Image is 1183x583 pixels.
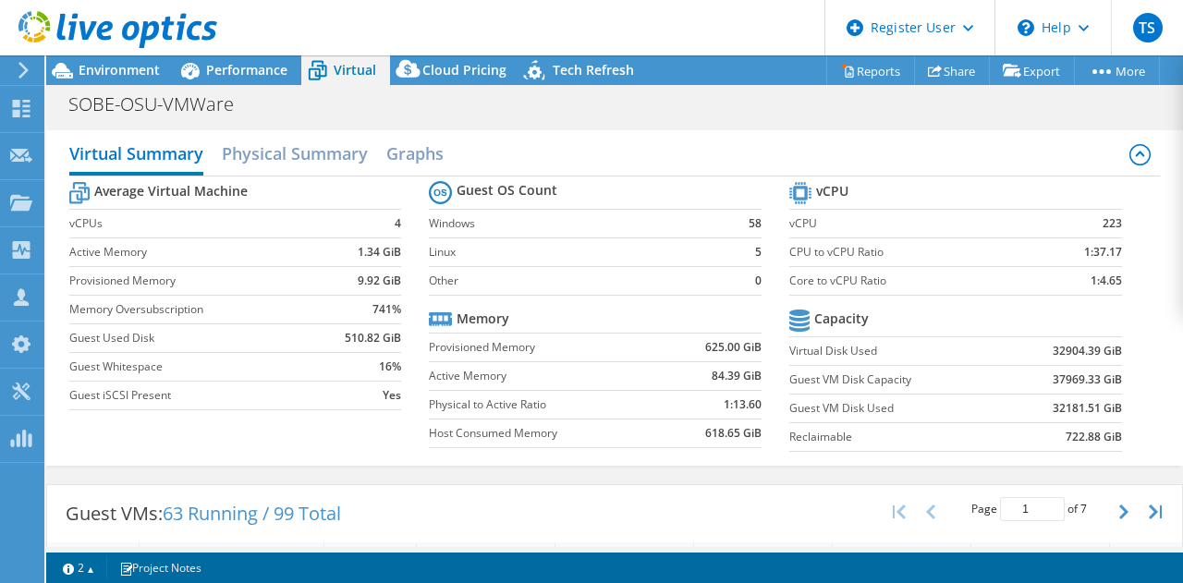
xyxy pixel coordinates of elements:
[724,395,762,414] b: 1:13.60
[429,338,665,357] label: Provisioned Memory
[222,135,368,172] h2: Physical Summary
[386,135,444,172] h2: Graphs
[1080,501,1087,516] span: 7
[69,329,322,347] label: Guest Used Disk
[457,310,509,328] b: Memory
[334,61,376,79] span: Virtual
[69,300,322,319] label: Memory Oversubscription
[705,424,762,443] b: 618.65 GiB
[1053,370,1122,389] b: 37969.33 GiB
[1000,497,1065,521] input: jump to page
[69,243,322,261] label: Active Memory
[358,243,401,261] b: 1.34 GiB
[1091,272,1122,290] b: 1:4.65
[395,214,401,233] b: 4
[1074,56,1160,85] a: More
[106,556,214,579] a: Project Notes
[914,56,990,85] a: Share
[69,358,322,376] label: Guest Whitespace
[429,214,731,233] label: Windows
[789,370,1006,389] label: Guest VM Disk Capacity
[789,399,1006,418] label: Guest VM Disk Used
[971,497,1087,521] span: Page of
[1053,399,1122,418] b: 32181.51 GiB
[1103,214,1122,233] b: 223
[789,428,1006,446] label: Reclaimable
[379,358,401,376] b: 16%
[755,243,762,261] b: 5
[755,272,762,290] b: 0
[749,214,762,233] b: 58
[705,338,762,357] b: 625.00 GiB
[79,61,160,79] span: Environment
[789,214,1034,233] label: vCPU
[50,556,107,579] a: 2
[1084,243,1122,261] b: 1:37.17
[553,61,634,79] span: Tech Refresh
[1133,13,1163,43] span: TS
[826,56,915,85] a: Reports
[1018,19,1034,36] svg: \n
[422,61,506,79] span: Cloud Pricing
[429,243,731,261] label: Linux
[989,56,1075,85] a: Export
[206,61,287,79] span: Performance
[814,310,869,328] b: Capacity
[69,135,203,176] h2: Virtual Summary
[372,300,401,319] b: 741%
[429,272,731,290] label: Other
[94,182,248,200] b: Average Virtual Machine
[429,367,665,385] label: Active Memory
[429,395,665,414] label: Physical to Active Ratio
[457,181,557,200] b: Guest OS Count
[429,424,665,443] label: Host Consumed Memory
[47,485,360,542] div: Guest VMs:
[789,272,1034,290] label: Core to vCPU Ratio
[789,342,1006,360] label: Virtual Disk Used
[345,329,401,347] b: 510.82 GiB
[163,501,341,526] span: 63 Running / 99 Total
[712,367,762,385] b: 84.39 GiB
[1053,342,1122,360] b: 32904.39 GiB
[69,386,322,405] label: Guest iSCSI Present
[69,214,322,233] label: vCPUs
[383,386,401,405] b: Yes
[60,94,262,115] h1: SOBE-OSU-VMWare
[358,272,401,290] b: 9.92 GiB
[69,272,322,290] label: Provisioned Memory
[816,182,848,200] b: vCPU
[1066,428,1122,446] b: 722.88 GiB
[789,243,1034,261] label: CPU to vCPU Ratio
